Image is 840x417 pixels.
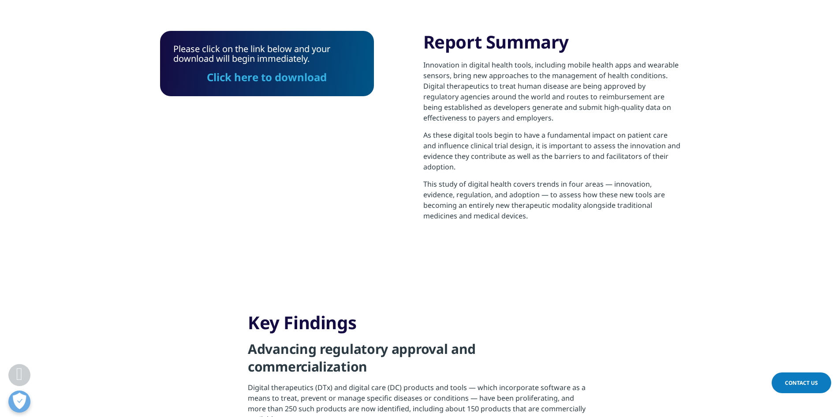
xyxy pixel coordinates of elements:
button: 打开偏好 [8,391,30,413]
h4: Advancing regulatory approval and commercialization [248,340,592,382]
a: Contact Us [772,372,831,393]
p: Innovation in digital health tools, including mobile health apps and wearable sensors, bring new ... [423,60,680,130]
p: As these digital tools begin to have a fundamental impact on patient care and influence clinical ... [423,130,680,179]
p: This study of digital health covers trends in four areas — innovation, evidence, regulation, and ... [423,179,680,228]
h3: Report Summary [423,31,680,60]
h3: Key Findings [248,312,592,340]
span: Contact Us [785,379,818,387]
div: Please click on the link below and your download will begin immediately. [173,44,361,83]
a: Click here to download [207,70,327,84]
